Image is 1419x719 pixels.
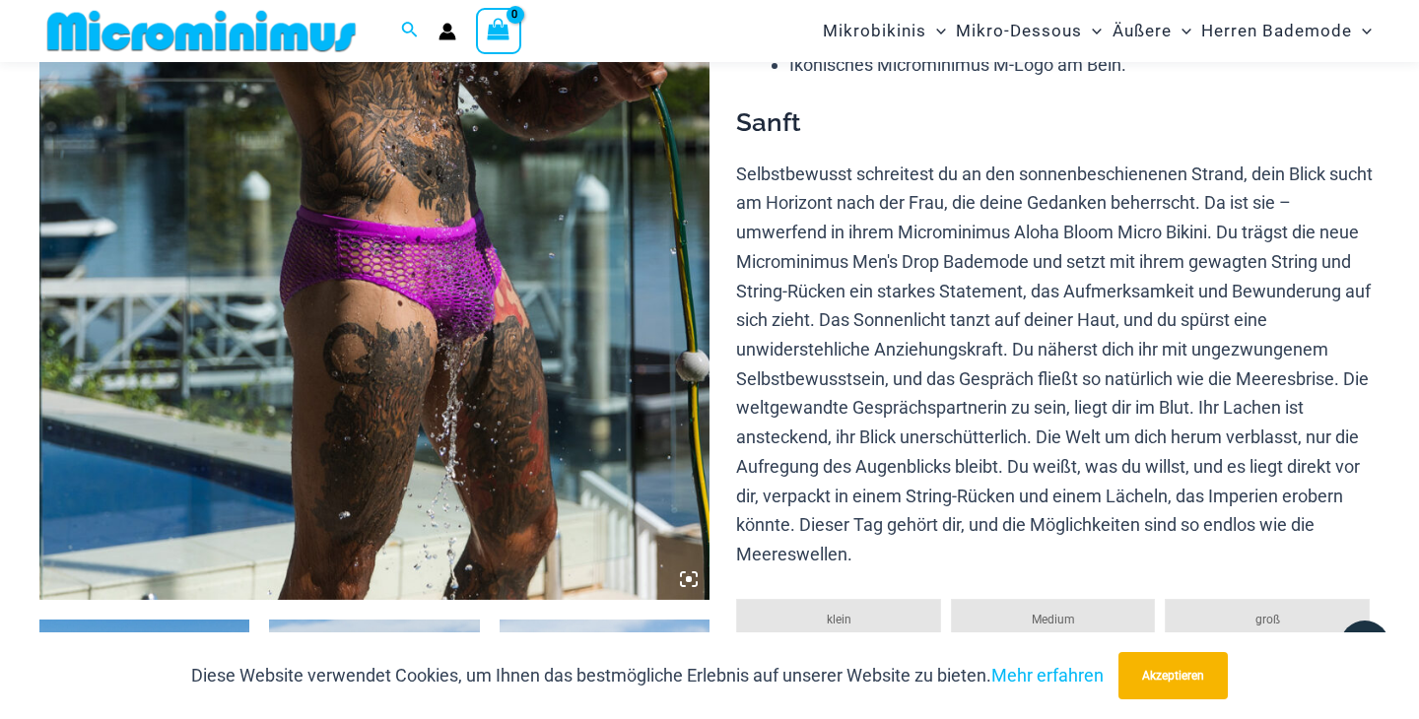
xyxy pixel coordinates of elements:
[39,9,364,53] img: MM SHOP LOGO FLAT
[951,599,1156,648] li: Medium
[951,6,1107,56] a: Mikro-DessousMenü umschaltenMenü umschalten
[439,23,456,40] a: Link zum Kontosymbol
[1108,6,1196,56] a: ÄußereMenü umschaltenMenü umschalten
[1201,21,1352,40] font: Herren Bademode
[815,3,1380,59] nav: Seitennavigation
[1352,6,1372,56] span: Menü umschalten
[191,665,991,686] font: Diese Website verwendet Cookies, um Ihnen das bestmögliche Erlebnis auf unserer Website zu bieten.
[736,599,941,648] li: klein
[823,21,926,40] font: Mikrobikinis
[1196,6,1377,56] a: Herren BademodeMenü umschaltenMenü umschalten
[789,54,1126,75] font: Ikonisches Microminimus M-Logo am Bein.
[736,163,1373,564] font: Selbstbewusst schreitest du an den sonnenbeschienenen Strand, dein Blick sucht am Horizont nach d...
[1255,613,1280,626] font: groß
[1032,613,1075,626] font: Medium
[476,8,521,53] a: Einkaufswagen anzeigen, leer
[736,107,801,137] font: Sanft
[1172,6,1191,56] span: Menü umschalten
[827,613,851,626] font: klein
[1082,6,1102,56] span: Menü umschalten
[1142,669,1204,683] font: Akzeptieren
[1118,652,1228,699] button: Akzeptieren
[991,665,1104,686] a: Mehr erfahren
[1113,21,1172,40] font: Äußere
[1165,599,1370,648] li: groß
[956,21,1082,40] font: Mikro-Dessous
[818,6,951,56] a: MikrobikinisMenü umschaltenMenü umschalten
[401,19,419,43] a: Link zum Suchsymbol
[926,6,946,56] span: Menü umschalten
